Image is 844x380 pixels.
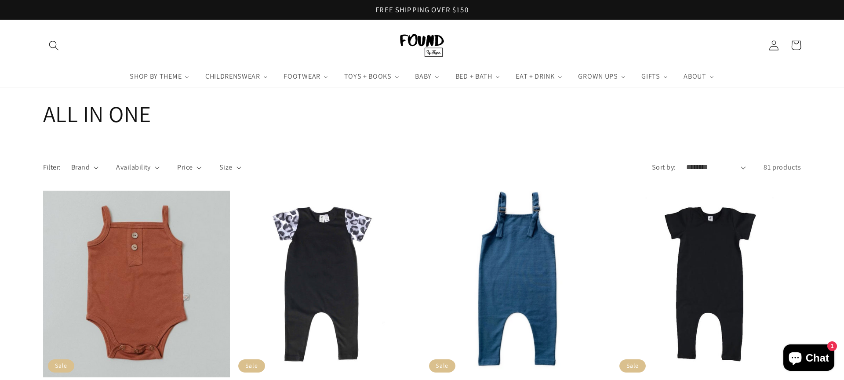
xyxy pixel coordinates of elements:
[71,162,90,172] span: Brand
[633,66,676,87] a: GIFTS
[116,162,151,172] span: Availability
[71,162,98,172] summary: Brand
[682,72,707,81] span: ABOUT
[447,66,508,87] a: BED + BATH
[576,72,618,81] span: GROWN UPS
[197,66,276,87] a: CHILDRENSWEAR
[781,344,837,373] inbox-online-store-chat: Shopify online store chat
[508,66,570,87] a: EAT + DRINK
[177,162,193,172] span: Price
[652,163,676,172] label: Sort by:
[122,66,197,87] a: SHOP BY THEME
[764,163,801,172] span: 81 products
[128,72,182,81] span: SHOP BY THEME
[413,72,433,81] span: BABY
[454,72,493,81] span: BED + BATH
[177,162,201,172] summary: Price
[43,34,65,57] summary: Search
[640,72,661,81] span: GIFTS
[407,66,447,87] a: BABY
[342,72,393,81] span: TOYS + BOOKS
[571,66,634,87] a: GROWN UPS
[400,34,444,57] img: FOUND By Flynn logo
[219,162,233,172] span: Size
[676,66,722,87] a: ABOUT
[43,162,61,172] h2: Filter:
[204,72,261,81] span: CHILDRENSWEAR
[43,100,801,129] h1: ALL IN ONE
[336,66,407,87] a: TOYS + BOOKS
[282,72,321,81] span: FOOTWEAR
[276,66,336,87] a: FOOTWEAR
[116,162,160,172] summary: Availability
[219,162,241,172] summary: Size
[514,72,556,81] span: EAT + DRINK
